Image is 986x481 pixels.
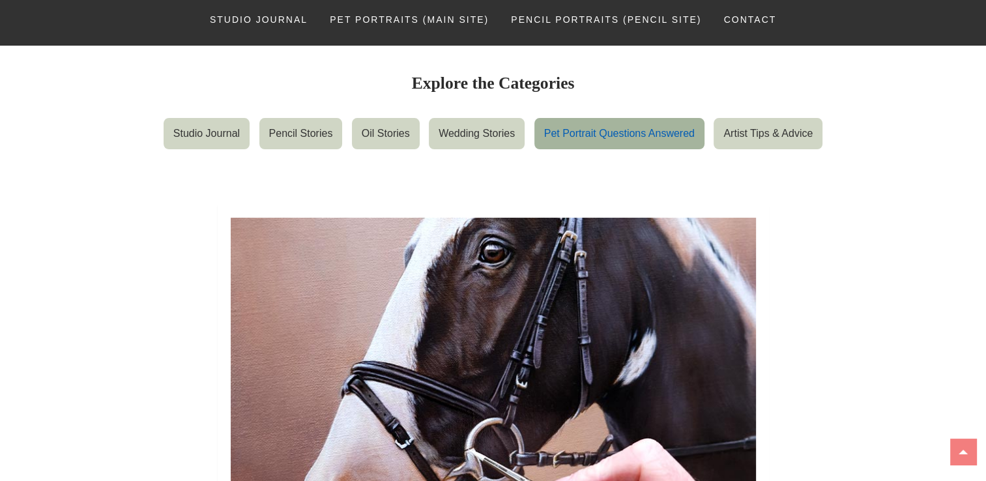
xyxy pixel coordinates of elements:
[259,118,343,149] a: Pencil Stories
[429,118,525,149] a: Wedding Stories
[164,118,250,149] a: Studio Journal
[534,118,704,149] a: Pet Portrait Questions Answered
[714,118,822,149] a: Artist Tips & Advice
[352,118,420,149] a: Oil Stories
